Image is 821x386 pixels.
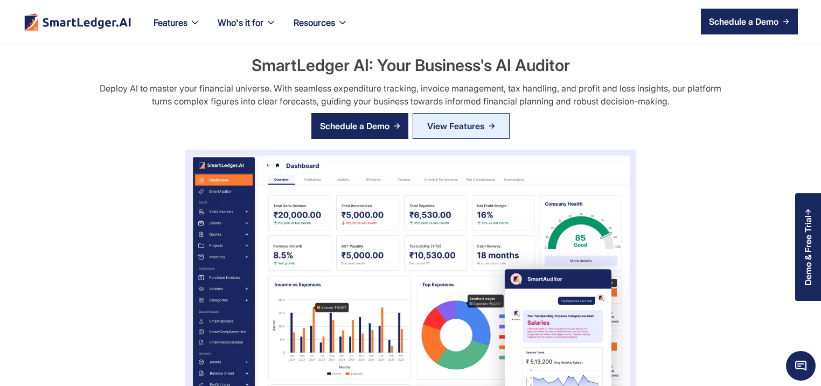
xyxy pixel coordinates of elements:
div: Resources [294,15,335,30]
div: Deploy AI to master your financial universe. With seamless expenditure tracking, invoice manageme... [92,82,729,108]
div: View Features [427,117,484,135]
div: Schedule a Demo [709,15,778,28]
div: Who's it for [218,15,263,30]
img: Arrow Right Blue [489,123,495,129]
div: Features [154,15,187,30]
a: View Features [413,113,510,139]
a: Schedule a Demo [701,9,798,34]
img: arrow right icon [394,123,400,129]
a: Schedule a Demo [311,113,408,139]
span: Chat Widget [786,351,816,381]
div: Schedule a Demo [320,120,389,132]
img: arrow right icon [783,18,789,25]
h2: SmartLedger AI: Your Business's AI Auditor [252,54,570,76]
div: Demo & Free Trial [803,215,813,285]
img: footer logo [23,13,132,31]
div: Who's it for [209,15,285,43]
a: home [23,13,132,31]
div: Resources [285,15,357,43]
div: Features [145,15,209,43]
